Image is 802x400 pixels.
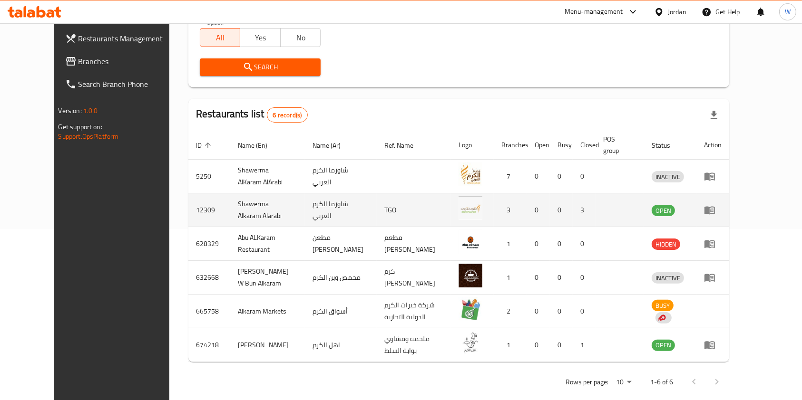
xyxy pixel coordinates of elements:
[313,140,353,151] span: Name (Ar)
[527,227,550,261] td: 0
[459,162,482,186] img: Shawerma AlKaram AlArabi
[704,272,722,283] div: Menu
[78,78,180,90] span: Search Branch Phone
[459,196,482,220] img: Shawerma Alkaram Alarabi
[704,171,722,182] div: Menu
[200,28,240,47] button: All
[494,295,527,328] td: 2
[527,328,550,362] td: 0
[573,328,596,362] td: 1
[200,58,321,76] button: Search
[550,328,573,362] td: 0
[527,160,550,193] td: 0
[188,193,230,227] td: 12309
[238,140,280,151] span: Name (En)
[83,105,98,117] span: 1.0.0
[652,272,684,284] div: INACTIVE
[573,295,596,328] td: 0
[305,227,377,261] td: مطعن [PERSON_NAME]
[703,104,725,126] div: Export file
[704,204,722,216] div: Menu
[573,193,596,227] td: 3
[494,261,527,295] td: 1
[384,140,426,151] span: Ref. Name
[58,73,188,95] a: Search Branch Phone
[58,27,188,50] a: Restaurants Management
[284,31,317,45] span: No
[550,193,573,227] td: 0
[494,227,527,261] td: 1
[230,160,305,193] td: Shawerma AlKaram AlArabi
[566,376,608,388] p: Rows per page:
[188,328,230,362] td: 674218
[527,193,550,227] td: 0
[188,131,729,362] table: enhanced table
[494,193,527,227] td: 3
[527,261,550,295] td: 0
[550,261,573,295] td: 0
[668,7,686,17] div: Jordan
[59,105,82,117] span: Version:
[550,131,573,160] th: Busy
[230,193,305,227] td: Shawerma Alkaram Alarabi
[652,205,675,216] span: OPEN
[377,328,451,362] td: ملحمة ومشاوي بوابة السلط
[59,121,102,133] span: Get support on:
[652,239,680,250] span: HIDDEN
[188,160,230,193] td: 5250
[527,295,550,328] td: 0
[459,230,482,254] img: Abu ALKaram Restaurant
[603,133,633,156] span: POS group
[305,160,377,193] td: شاورما الكرم العربي
[550,295,573,328] td: 0
[494,160,527,193] td: 7
[377,295,451,328] td: شركة خيرات الكرم الدولية التجارية
[377,193,451,227] td: TGO
[494,131,527,160] th: Branches
[207,61,313,73] span: Search
[230,261,305,295] td: [PERSON_NAME] W Bun Alkaram
[652,140,683,151] span: Status
[527,131,550,160] th: Open
[267,111,308,120] span: 6 record(s)
[494,328,527,362] td: 1
[785,7,791,17] span: W
[652,273,684,284] span: INACTIVE
[550,160,573,193] td: 0
[204,31,236,45] span: All
[206,19,224,25] label: Upsell
[78,56,180,67] span: Branches
[305,328,377,362] td: اهل الكرم
[459,331,482,355] img: Aheil Alkaram
[377,227,451,261] td: مطعم [PERSON_NAME]
[565,6,623,18] div: Menu-management
[305,193,377,227] td: شاورما الكرم العربي
[451,131,494,160] th: Logo
[59,130,119,143] a: Support.OpsPlatform
[459,264,482,287] img: Mahumas W Bun Alkaram
[280,28,321,47] button: No
[573,160,596,193] td: 0
[267,107,308,123] div: Total records count
[612,375,635,390] div: Rows per page:
[244,31,276,45] span: Yes
[188,295,230,328] td: 665758
[573,227,596,261] td: 0
[652,340,675,351] span: OPEN
[657,314,666,322] img: delivery hero logo
[230,295,305,328] td: Alkaram Markets
[230,227,305,261] td: Abu ALKaram Restaurant
[240,28,280,47] button: Yes
[58,50,188,73] a: Branches
[305,261,377,295] td: محمص وبن الكرم
[230,328,305,362] td: [PERSON_NAME]
[305,295,377,328] td: أسواق الكرم
[652,300,674,311] span: BUSY
[188,227,230,261] td: 628329
[696,131,729,160] th: Action
[704,238,722,249] div: Menu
